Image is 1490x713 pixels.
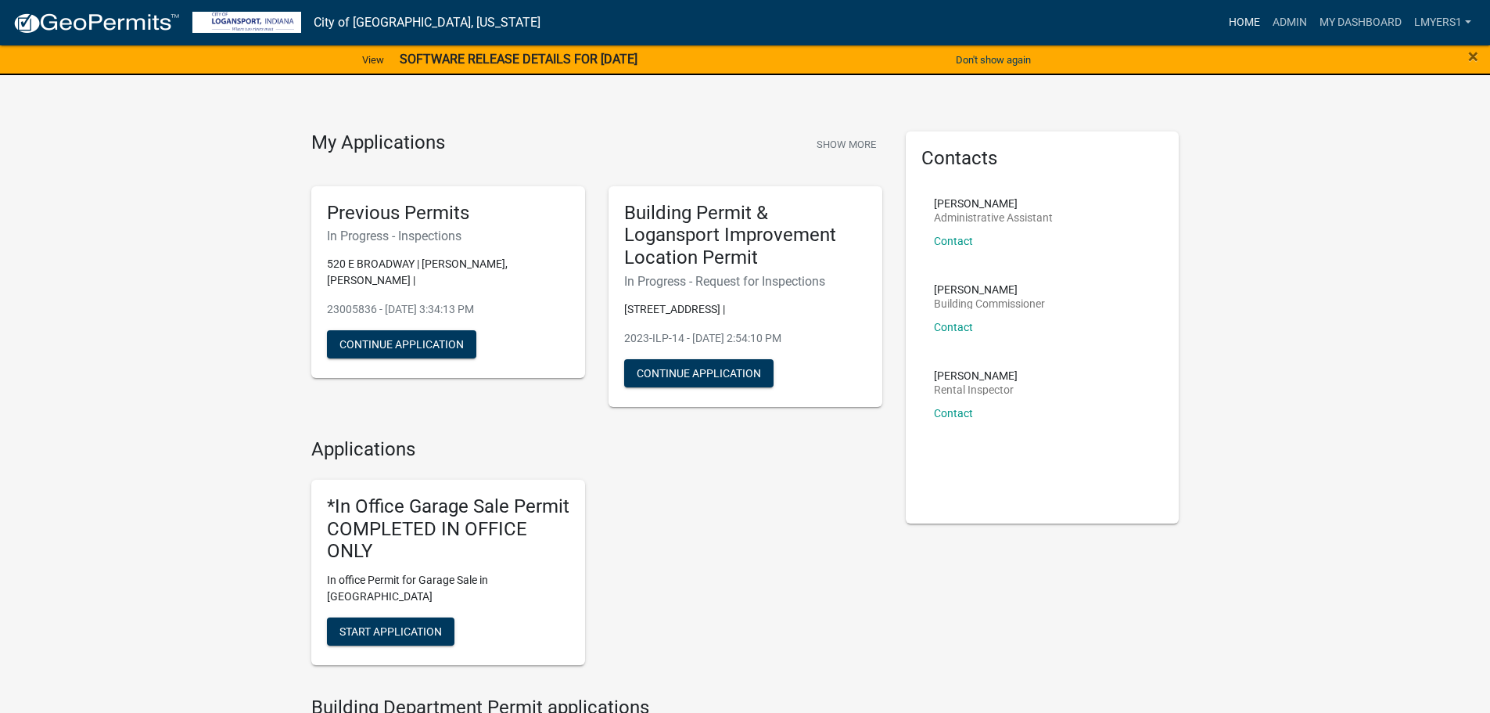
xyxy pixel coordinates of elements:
p: 23005836 - [DATE] 3:34:13 PM [327,301,569,318]
button: Show More [810,131,882,157]
p: 520 E BROADWAY | [PERSON_NAME], [PERSON_NAME] | [327,256,569,289]
span: × [1468,45,1478,67]
h6: In Progress - Inspections [327,229,569,243]
h5: *In Office Garage Sale Permit COMPLETED IN OFFICE ONLY [327,495,569,563]
a: My Dashboard [1313,8,1408,38]
h4: Applications [311,438,882,461]
a: Contact [934,321,973,333]
button: Don't show again [950,47,1037,73]
h6: In Progress - Request for Inspections [624,274,867,289]
p: Administrative Assistant [934,212,1053,223]
h4: My Applications [311,131,445,155]
a: City of [GEOGRAPHIC_DATA], [US_STATE] [314,9,540,36]
h5: Building Permit & Logansport Improvement Location Permit [624,202,867,269]
a: Contact [934,235,973,247]
a: Home [1223,8,1266,38]
button: Close [1468,47,1478,66]
button: Continue Application [327,330,476,358]
p: In office Permit for Garage Sale in [GEOGRAPHIC_DATA] [327,572,569,605]
a: Contact [934,407,973,420]
span: Start Application [339,625,442,638]
a: lmyers1 [1408,8,1477,38]
p: [PERSON_NAME] [934,284,1045,295]
p: [STREET_ADDRESS] | [624,301,867,318]
p: [PERSON_NAME] [934,370,1018,381]
p: Rental Inspector [934,384,1018,395]
a: Admin [1266,8,1313,38]
h5: Previous Permits [327,202,569,225]
a: View [356,47,390,73]
img: City of Logansport, Indiana [192,12,301,33]
button: Continue Application [624,359,774,387]
h5: Contacts [921,147,1164,170]
button: Start Application [327,618,454,646]
p: 2023-ILP-14 - [DATE] 2:54:10 PM [624,330,867,347]
strong: SOFTWARE RELEASE DETAILS FOR [DATE] [400,52,637,67]
p: [PERSON_NAME] [934,198,1053,209]
p: Building Commissioner [934,298,1045,309]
